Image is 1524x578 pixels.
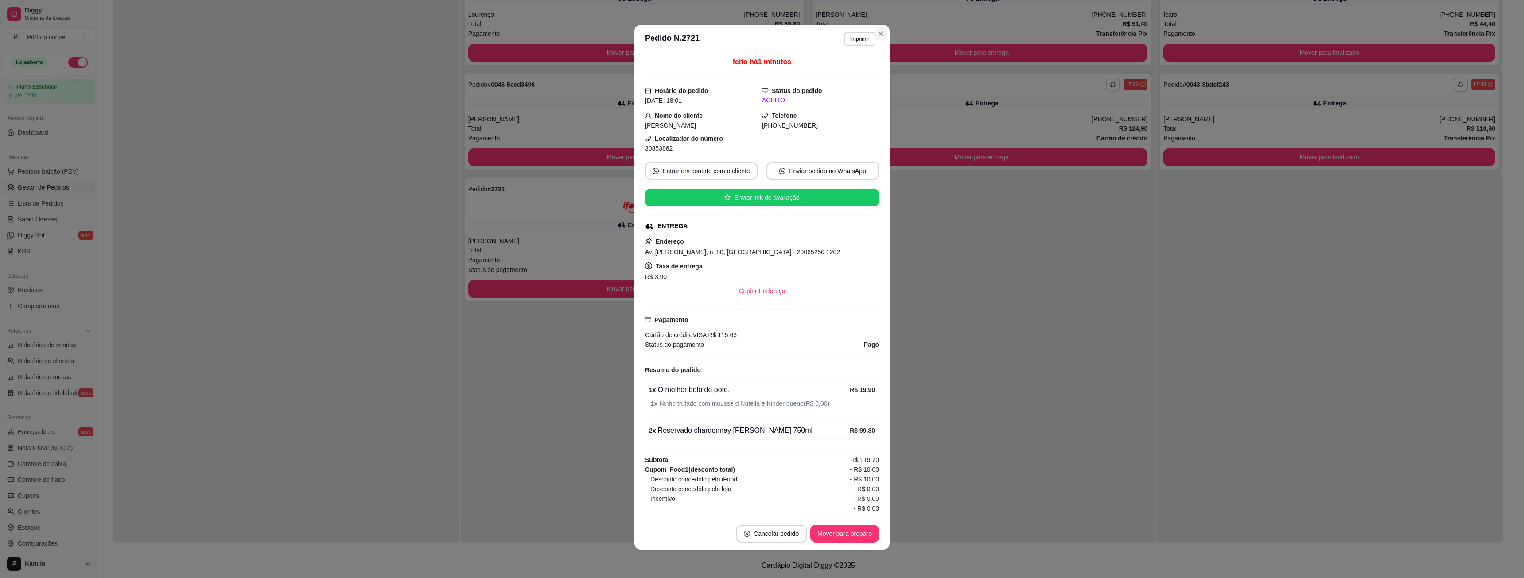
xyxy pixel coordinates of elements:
[656,263,703,270] strong: Taxa de entrega
[650,494,675,504] span: Incentivo
[653,168,659,174] span: whats-app
[850,474,879,484] span: - R$ 10,00
[864,341,879,348] strong: Pago
[645,331,707,338] span: Cartão de crédito VISA
[645,189,879,206] button: starEnviar link de avaliação
[655,112,703,119] strong: Nome do cliente
[850,386,875,393] strong: R$ 19,90
[724,194,731,201] span: star
[852,513,879,523] span: -R$ 10,00
[650,474,737,484] span: Desconto concedido pelo iFood
[853,494,879,504] span: - R$ 0,00
[733,58,791,66] span: feito há 1 minutos
[649,427,656,434] strong: 2 x
[762,112,768,119] span: phone
[650,484,731,494] span: Desconto concedido pela loja
[850,455,879,465] span: R$ 119,70
[645,122,696,129] span: [PERSON_NAME]
[645,162,758,180] button: whats-appEntrar em contato com o cliente
[645,466,735,473] strong: Cupom iFood 1 (desconto total)
[762,122,818,129] span: [PHONE_NUMBER]
[762,96,879,105] div: ACEITO
[645,273,667,280] span: R$ 3,90
[645,97,682,104] span: [DATE] 18:01
[766,162,879,180] button: whats-appEnviar pedido ao WhatsApp
[744,531,750,537] span: close-circle
[655,316,688,323] strong: Pagamento
[645,340,704,349] span: Status do pagamento
[645,136,651,142] span: phone
[850,465,879,474] span: - R$ 10,00
[649,425,850,436] div: Reservado chardonnay [PERSON_NAME] 750ml
[657,221,688,231] div: ENTREGA
[645,237,652,244] span: pushpin
[645,317,651,323] span: credit-card
[651,400,659,407] strong: 1 x
[707,331,737,338] span: R$ 115,63
[645,112,651,119] span: user
[645,145,673,152] span: 30353862
[655,135,723,142] strong: Localizador do número
[645,32,700,46] h3: Pedido N. 2721
[874,27,888,41] button: Close
[651,399,875,408] span: Ninho trufado com mousse d Nutella e Kinder bueno ( R$ 0,00 )
[844,32,875,46] button: Imprimir
[762,88,768,94] span: desktop
[736,525,807,543] button: close-circleCancelar pedido
[656,238,684,245] strong: Endereço
[649,384,850,395] div: O melhor bolo de pote.
[853,504,879,513] span: - R$ 0,00
[645,88,651,94] span: calendar
[645,456,670,463] strong: Subtotal
[645,248,840,256] span: Av. [PERSON_NAME], n. 80, [GEOGRAPHIC_DATA] - 29065250 1202
[655,87,708,94] strong: Horário do pedido
[731,282,792,300] button: Copiar Endereço
[850,427,875,434] strong: R$ 99,80
[649,386,656,393] strong: 1 x
[645,366,701,373] strong: Resumo do pedido
[779,168,785,174] span: whats-app
[810,525,879,543] button: Mover para preparo
[772,112,797,119] strong: Telefone
[853,484,879,494] span: - R$ 0,00
[772,87,822,94] strong: Status do pedido
[645,262,652,269] span: dollar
